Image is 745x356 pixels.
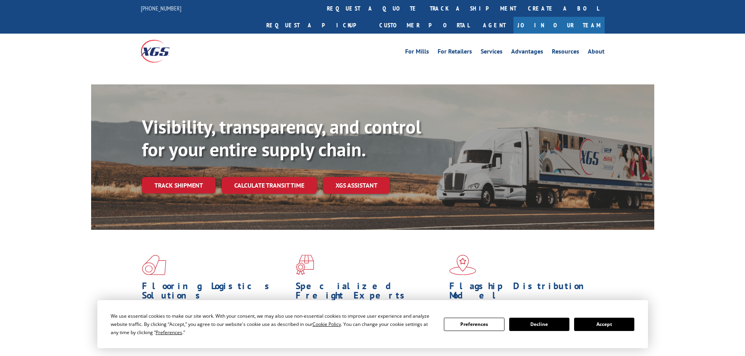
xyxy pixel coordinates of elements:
[449,255,476,275] img: xgs-icon-flagship-distribution-model-red
[111,312,434,336] div: We use essential cookies to make our site work. With your consent, we may also use non-essential ...
[405,48,429,57] a: For Mills
[475,17,513,34] a: Agent
[511,48,543,57] a: Advantages
[312,321,341,327] span: Cookie Policy
[222,177,317,194] a: Calculate transit time
[449,281,597,304] h1: Flagship Distribution Model
[296,255,314,275] img: xgs-icon-focused-on-flooring-red
[438,48,472,57] a: For Retailers
[141,4,181,12] a: [PHONE_NUMBER]
[588,48,605,57] a: About
[142,177,215,193] a: Track shipment
[513,17,605,34] a: Join Our Team
[296,281,443,304] h1: Specialized Freight Experts
[260,17,373,34] a: Request a pickup
[509,318,569,331] button: Decline
[97,300,648,348] div: Cookie Consent Prompt
[444,318,504,331] button: Preferences
[142,281,290,304] h1: Flooring Logistics Solutions
[323,177,390,194] a: XGS ASSISTANT
[481,48,503,57] a: Services
[142,114,421,161] b: Visibility, transparency, and control for your entire supply chain.
[156,329,182,336] span: Preferences
[373,17,475,34] a: Customer Portal
[552,48,579,57] a: Resources
[142,255,166,275] img: xgs-icon-total-supply-chain-intelligence-red
[574,318,634,331] button: Accept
